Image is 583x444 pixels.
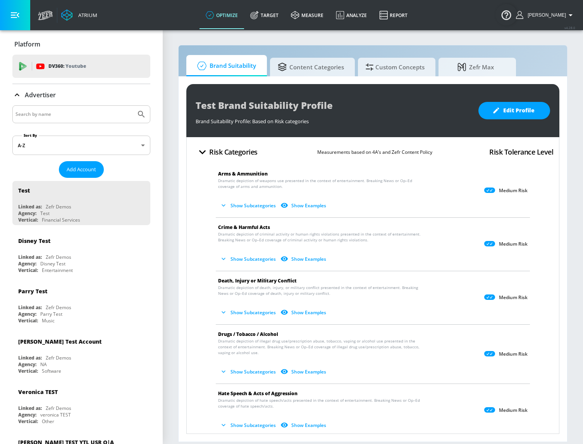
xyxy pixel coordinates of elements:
div: Vertical: [18,418,38,425]
span: v 4.28.0 [564,26,575,30]
span: Edit Profile [494,106,535,115]
button: Show Examples [279,306,329,319]
div: Disney TestLinked as:Zefr DemosAgency:Disney TestVertical:Entertainment [12,231,150,275]
div: Entertainment [42,267,73,274]
div: Agency: [18,411,36,418]
span: Dramatic depiction of death, injury, or military conflict presented in the context of entertainme... [218,285,426,296]
div: Agency: [18,210,36,217]
button: Show Subcategories [218,419,279,432]
span: Dramatic depiction of weapons use presented in the context of entertainment. Breaking News or Op–... [218,178,426,189]
button: Open Resource Center [495,4,517,26]
span: Arms & Ammunition [218,170,268,177]
div: Atrium [75,12,97,19]
button: Show Subcategories [218,199,279,212]
div: Veronica TEST [18,388,58,396]
button: [PERSON_NAME] [516,10,575,20]
a: Target [244,1,285,29]
button: Edit Profile [478,102,550,119]
div: Financial Services [42,217,80,223]
div: Parry TestLinked as:Zefr DemosAgency:Parry TestVertical:Music [12,282,150,326]
button: Show Examples [279,419,329,432]
div: Linked as: [18,355,42,361]
div: Veronica TESTLinked as:Zefr DemosAgency:veronica TESTVertical:Other [12,382,150,427]
span: Brand Suitability [194,57,256,75]
button: Show Examples [279,365,329,378]
span: Crime & Harmful Acts [218,224,270,231]
div: Advertiser [12,84,150,106]
div: NA [40,361,47,368]
span: Dramatic depiction of criminal activity or human rights violations presented in the context of en... [218,231,426,243]
button: Risk Categories [193,143,261,161]
span: Content Categories [278,58,344,76]
p: Medium Risk [499,294,528,301]
div: Disney Test [18,237,50,244]
button: Show Subcategories [218,365,279,378]
h4: Risk Tolerance Level [489,146,553,157]
div: Music [42,317,55,324]
a: optimize [199,1,244,29]
span: Dramatic depiction of hate speech/acts presented in the context of entertainment. Breaking News o... [218,398,426,409]
div: Disney Test [40,260,65,267]
div: [PERSON_NAME] Test AccountLinked as:Zefr DemosAgency:NAVertical:Software [12,332,150,376]
div: Zefr Demos [46,254,71,260]
span: Drugs / Tobacco / Alcohol [218,331,278,337]
button: Show Subcategories [218,253,279,265]
div: Agency: [18,260,36,267]
span: Add Account [67,165,96,174]
div: Linked as: [18,203,42,210]
div: veronica TEST [40,411,71,418]
button: Show Subcategories [218,306,279,319]
div: Vertical: [18,317,38,324]
h4: Risk Categories [209,146,258,157]
div: Software [42,368,61,374]
input: Search by name [15,109,133,119]
div: Other [42,418,54,425]
a: Atrium [61,9,97,21]
div: Agency: [18,361,36,368]
div: Test [40,210,50,217]
div: Platform [12,33,150,55]
p: Medium Risk [499,407,528,413]
p: Medium Risk [499,241,528,247]
span: Hate Speech & Acts of Aggression [218,390,298,397]
div: DV360: Youtube [12,55,150,78]
span: Custom Concepts [366,58,425,76]
p: Platform [14,40,40,48]
a: Analyze [330,1,373,29]
div: Linked as: [18,254,42,260]
p: Measurements based on 4A’s and Zefr Content Policy [317,148,432,156]
button: Add Account [59,161,104,178]
span: Death, Injury or Military Conflict [218,277,297,284]
div: TestLinked as:Zefr DemosAgency:TestVertical:Financial Services [12,181,150,225]
p: Medium Risk [499,351,528,357]
div: Brand Suitability Profile: Based on Risk categories [196,114,471,125]
div: Linked as: [18,405,42,411]
div: Test [18,187,30,194]
div: Vertical: [18,267,38,274]
p: Medium Risk [499,188,528,194]
p: DV360: [48,62,86,71]
a: measure [285,1,330,29]
div: Zefr Demos [46,304,71,311]
div: Zefr Demos [46,355,71,361]
div: Parry Test [40,311,62,317]
div: Agency: [18,311,36,317]
div: Zefr Demos [46,203,71,210]
div: A-Z [12,136,150,155]
div: Linked as: [18,304,42,311]
span: Dramatic depiction of illegal drug use/prescription abuse, tobacco, vaping or alcohol use present... [218,338,426,356]
div: Zefr Demos [46,405,71,411]
span: Zefr Max [446,58,505,76]
p: Youtube [65,62,86,70]
div: Vertical: [18,217,38,223]
label: Sort By [22,133,39,138]
div: Parry Test [18,287,47,295]
button: Show Examples [279,253,329,265]
p: Advertiser [25,91,56,99]
div: [PERSON_NAME] Test Account [18,338,101,345]
button: Show Examples [279,199,329,212]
